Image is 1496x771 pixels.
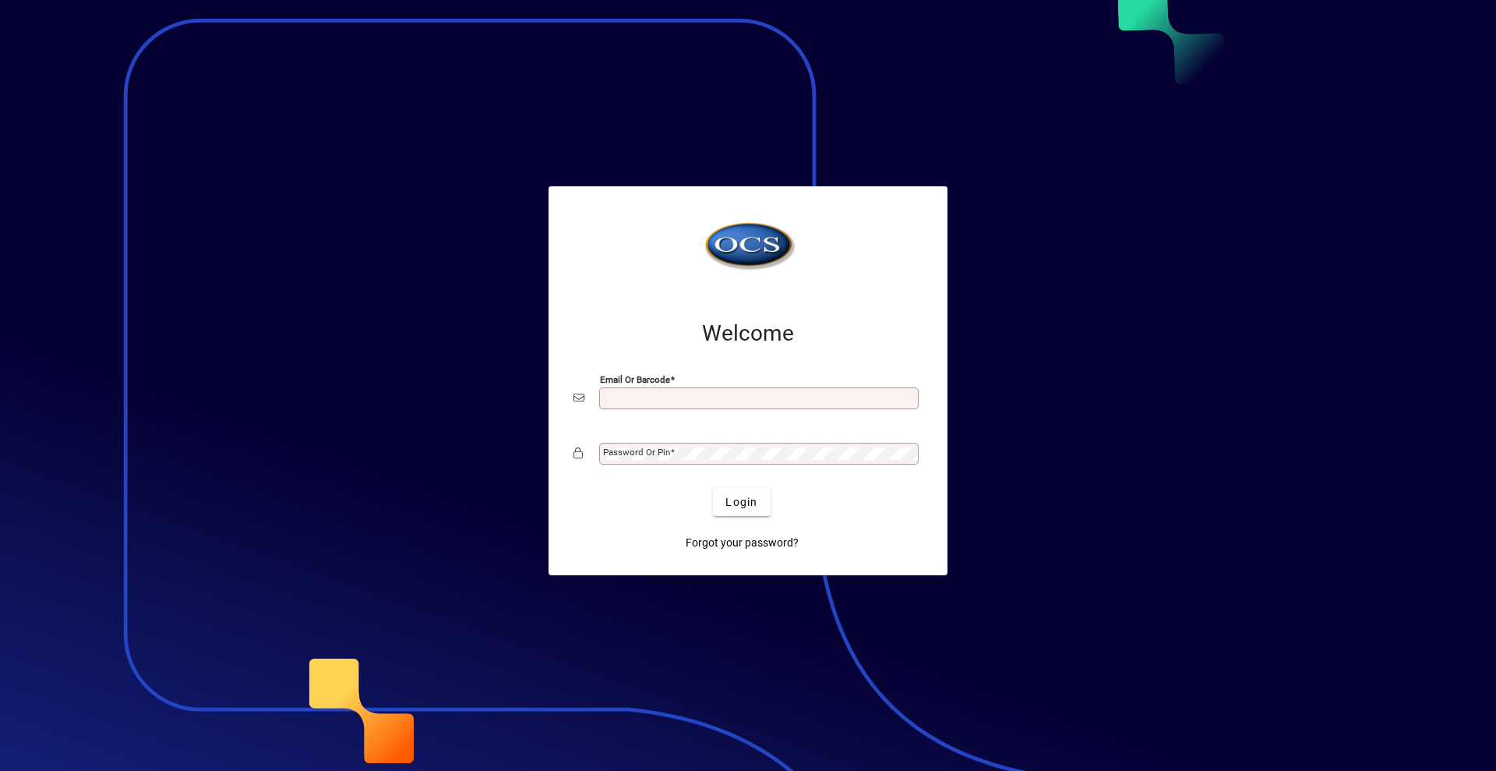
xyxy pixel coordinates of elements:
span: Forgot your password? [686,535,799,551]
a: Forgot your password? [679,529,805,557]
span: Login [725,494,757,511]
button: Login [713,488,770,516]
mat-label: Email or Barcode [600,374,670,385]
h2: Welcome [573,320,923,347]
mat-label: Password or Pin [603,447,670,458]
